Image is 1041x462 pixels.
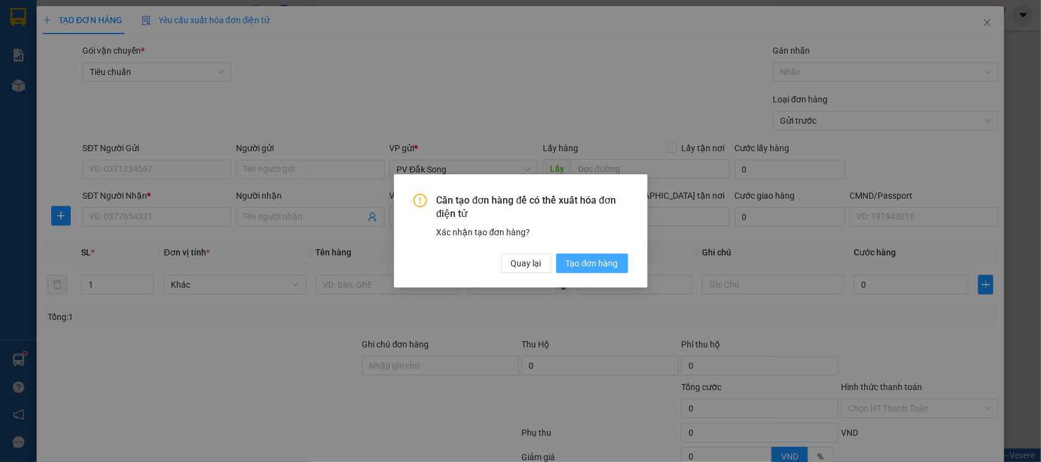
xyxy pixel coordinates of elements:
[501,254,551,273] button: Quay lại
[566,257,618,270] span: Tạo đơn hàng
[556,254,628,273] button: Tạo đơn hàng
[437,194,628,221] span: Cần tạo đơn hàng để có thể xuất hóa đơn điện tử
[511,257,542,270] span: Quay lại
[413,194,427,207] span: exclamation-circle
[437,226,628,239] div: Xác nhận tạo đơn hàng?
